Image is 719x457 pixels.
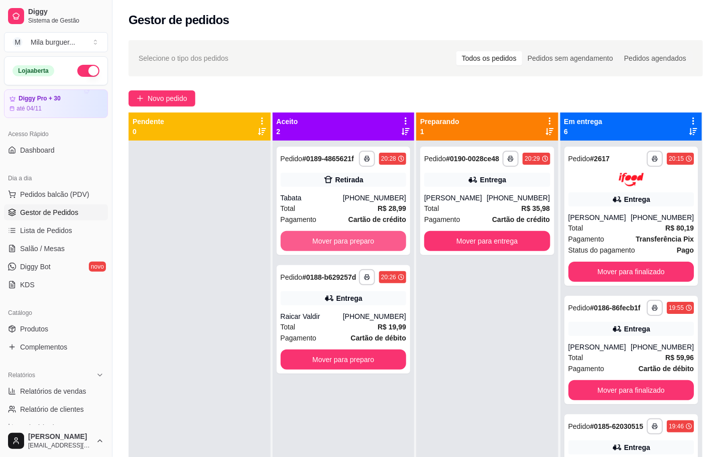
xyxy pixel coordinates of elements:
span: Relatório de clientes [20,404,84,414]
div: [PHONE_NUMBER] [343,193,406,203]
span: Lista de Pedidos [20,225,72,236]
button: Mover para finalizado [568,262,694,282]
strong: Cartão de crédito [348,215,406,223]
span: Status do pagamento [568,245,635,256]
div: 19:55 [669,304,684,312]
a: Produtos [4,321,108,337]
strong: R$ 35,98 [522,204,550,212]
div: Entrega [480,175,506,185]
div: Acesso Rápido [4,126,108,142]
a: Relatório de mesas [4,419,108,435]
div: [PERSON_NAME] [568,342,631,352]
div: Pedidos sem agendamento [522,51,619,65]
button: Mover para entrega [424,231,550,251]
span: Pagamento [568,363,605,374]
strong: Cartão de débito [351,334,406,342]
a: Gestor de Pedidos [4,204,108,220]
span: Pedido [281,273,303,281]
article: até 04/11 [17,104,42,112]
a: Diggy Pro + 30até 04/11 [4,89,108,118]
div: Pedidos agendados [619,51,692,65]
div: [PERSON_NAME] [424,193,487,203]
strong: # 0190-0028ce48 [446,155,500,163]
button: Mover para preparo [281,350,407,370]
strong: # 0189-4865621f [302,155,354,163]
a: Complementos [4,339,108,355]
a: Lista de Pedidos [4,222,108,239]
p: Pendente [133,117,164,127]
span: Pedido [568,304,590,312]
button: Mover para finalizado [568,380,694,400]
button: [PERSON_NAME][EMAIL_ADDRESS][DOMAIN_NAME] [4,429,108,453]
img: ifood [619,173,644,186]
strong: R$ 80,19 [665,224,694,232]
div: Entrega [624,442,650,452]
span: Pedido [424,155,446,163]
span: Pedido [281,155,303,163]
a: Relatório de clientes [4,401,108,417]
a: Salão / Mesas [4,241,108,257]
strong: R$ 19,99 [378,323,406,331]
span: Total [281,321,296,332]
div: Retirada [335,175,364,185]
p: Aceito [277,117,298,127]
p: 1 [420,127,459,137]
span: Relatórios de vendas [20,386,86,396]
div: Entrega [336,293,363,303]
p: Preparando [420,117,459,127]
span: Relatório de mesas [20,422,81,432]
span: Complementos [20,342,67,352]
span: Total [568,222,583,234]
span: Diggy [28,8,104,17]
span: Diggy Bot [20,262,51,272]
span: Total [424,203,439,214]
button: Pedidos balcão (PDV) [4,186,108,202]
strong: # 0186-86fecb1f [590,304,640,312]
div: Tabata [281,193,343,203]
span: Pagamento [568,234,605,245]
div: Mila burguer ... [31,37,75,47]
div: Dia a dia [4,170,108,186]
strong: # 2617 [590,155,610,163]
a: Diggy Botnovo [4,259,108,275]
p: 2 [277,127,298,137]
div: Todos os pedidos [456,51,522,65]
div: 20:26 [381,273,396,281]
div: [PHONE_NUMBER] [487,193,550,203]
span: Dashboard [20,145,55,155]
span: Total [281,203,296,214]
span: [PERSON_NAME] [28,432,92,441]
a: Dashboard [4,142,108,158]
div: 20:28 [381,155,396,163]
div: Raicar Valdir [281,311,343,321]
span: Gestor de Pedidos [20,207,78,217]
div: [PHONE_NUMBER] [631,342,694,352]
button: Select a team [4,32,108,52]
div: 20:15 [669,155,684,163]
a: DiggySistema de Gestão [4,4,108,28]
strong: R$ 59,96 [665,354,694,362]
span: Relatórios [8,371,35,379]
strong: # 0185-62030515 [590,422,643,430]
span: Pagamento [424,214,460,225]
p: 0 [133,127,164,137]
div: Entrega [624,194,650,204]
span: Pagamento [281,332,317,344]
button: Novo pedido [129,90,195,106]
div: [PHONE_NUMBER] [343,311,406,321]
span: Pagamento [281,214,317,225]
span: Produtos [20,324,48,334]
span: Pedido [568,155,590,163]
span: plus [137,95,144,102]
button: Mover para preparo [281,231,407,251]
div: Loja aberta [13,65,54,76]
div: 20:29 [525,155,540,163]
span: [EMAIL_ADDRESS][DOMAIN_NAME] [28,441,92,449]
button: Alterar Status [77,65,99,77]
span: Total [568,352,583,363]
span: Pedido [568,422,590,430]
p: 6 [564,127,603,137]
a: Relatórios de vendas [4,383,108,399]
strong: Transferência Pix [636,235,694,243]
p: Em entrega [564,117,603,127]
